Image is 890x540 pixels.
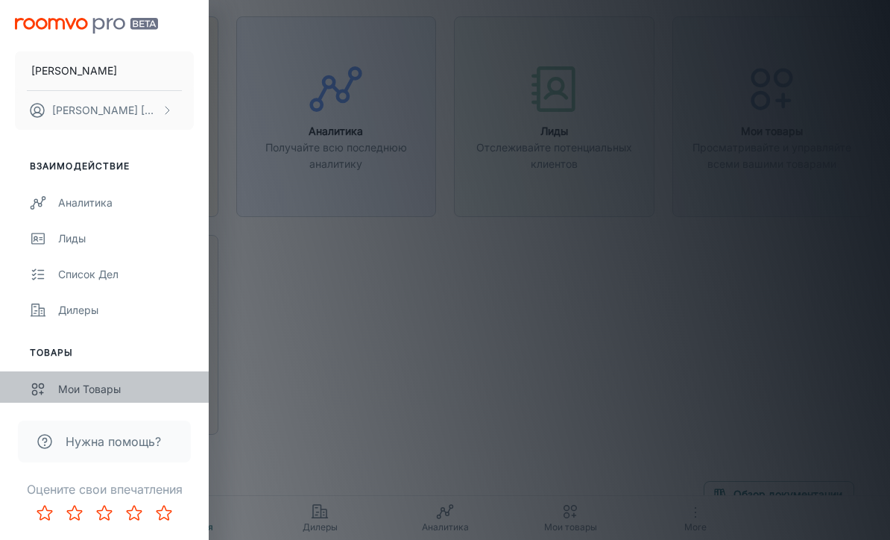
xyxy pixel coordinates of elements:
button: [PERSON_NAME] [15,51,194,90]
button: Rate 1 star [30,498,60,528]
button: Rate 2 star [60,498,89,528]
p: [PERSON_NAME] [31,63,117,79]
div: Мои товары [58,381,194,398]
button: Rate 3 star [89,498,119,528]
button: Rate 5 star [149,498,179,528]
button: [PERSON_NAME] [PERSON_NAME] [15,91,194,130]
p: [PERSON_NAME] [PERSON_NAME] [52,102,158,119]
div: Лиды [58,230,194,247]
button: Rate 4 star [119,498,149,528]
p: Оцените свои впечатления [12,480,197,498]
img: Roomvo PRO Beta [15,18,158,34]
span: Нужна помощь? [66,433,161,450]
div: Аналитика [58,195,194,211]
div: Дилеры [58,302,194,318]
div: Список дел [58,266,194,283]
